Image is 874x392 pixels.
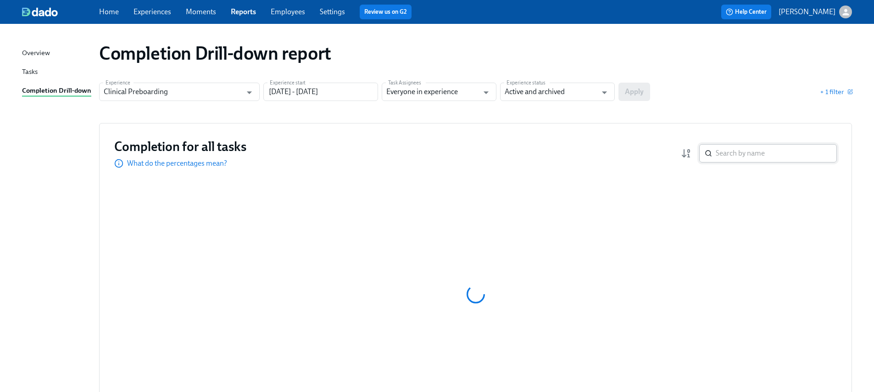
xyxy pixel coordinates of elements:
[114,138,246,155] h3: Completion for all tasks
[681,148,692,159] svg: Completion rate (low to high)
[22,7,99,17] a: dado
[721,5,771,19] button: Help Center
[22,85,91,97] div: Completion Drill-down
[22,48,92,59] a: Overview
[779,7,835,17] p: [PERSON_NAME]
[360,5,412,19] button: Review us on G2
[320,7,345,16] a: Settings
[242,85,256,100] button: Open
[99,42,331,64] h1: Completion Drill-down report
[271,7,305,16] a: Employees
[779,6,852,18] button: [PERSON_NAME]
[22,67,92,78] a: Tasks
[127,158,227,168] p: What do the percentages mean?
[22,7,58,17] img: dado
[22,85,92,97] a: Completion Drill-down
[716,144,837,162] input: Search by name
[134,7,171,16] a: Experiences
[726,7,767,17] span: Help Center
[22,67,38,78] div: Tasks
[22,48,50,59] div: Overview
[820,87,852,96] button: + 1 filter
[186,7,216,16] a: Moments
[231,7,256,16] a: Reports
[597,85,612,100] button: Open
[364,7,407,17] a: Review us on G2
[99,7,119,16] a: Home
[479,85,493,100] button: Open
